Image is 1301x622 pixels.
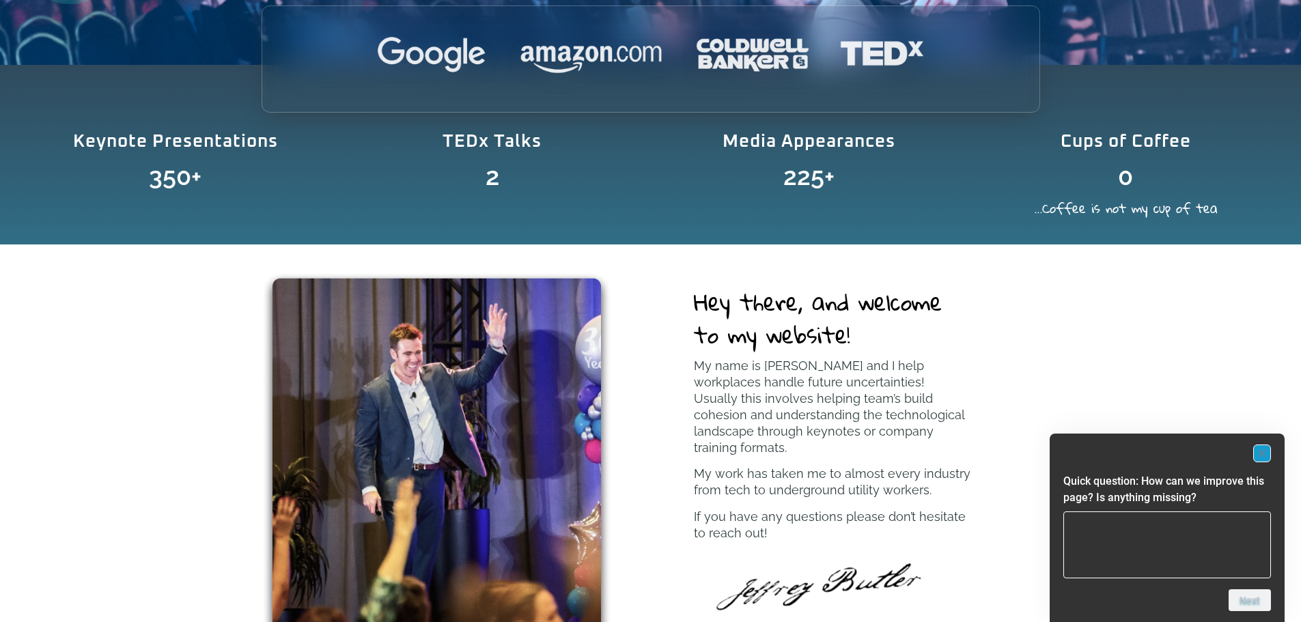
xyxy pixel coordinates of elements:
div: Media Appearances [661,119,957,164]
span: 225 [783,164,824,188]
span: + [824,164,957,188]
h2: Hey there, and welcome to my website! [694,285,972,351]
span: + [191,164,323,188]
span: 2 [486,164,499,189]
p: My name is [PERSON_NAME] and I help workplaces handle future uncertainties! Usually this involves... [694,358,972,456]
h2: Quick question: How can we improve this page? Is anything missing? [1063,473,1271,506]
div: Quick question: How can we improve this page? Is anything missing? [1063,444,1271,611]
p: My work has taken me to almost every industry from tech to underground utility workers. [694,466,972,498]
button: Next question [1229,589,1271,611]
textarea: Quick question: How can we improve this page? Is anything missing? [1063,511,1271,578]
button: Hide survey [1253,444,1271,462]
div: TEDx Talks [344,119,641,164]
div: Keynote Presentations [27,119,324,164]
span: 0 [1118,164,1133,188]
p: If you have any questions please don’t hesitate to reach out! [694,509,972,541]
h2: ...Coffee is not my cup of tea [977,202,1274,214]
div: Cups of Coffee [977,119,1274,164]
span: 350 [149,164,191,188]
